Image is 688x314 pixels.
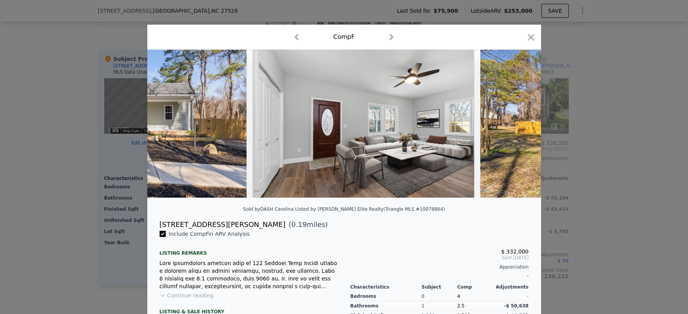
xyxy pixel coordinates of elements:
div: Sold by DASH Carolina . [243,207,295,212]
span: 0.19 [292,220,307,228]
span: $ 332,000 [501,249,528,255]
button: Continue reading [160,292,214,299]
span: -$ 50,638 [504,303,529,309]
span: Include Comp F in ARV Analysis [166,231,253,237]
div: Lore ipsumdolors ametcon adip el 122 Seddoei Temp Incidi utlabo e dolorem aliqu en admini veniamq... [160,259,338,290]
img: Property Img [253,50,474,198]
div: Listed by [PERSON_NAME] Elite Realty (Triangle MLS #10078864) [295,207,445,212]
div: 2.5 [457,301,493,311]
div: Comp [457,284,493,290]
div: Adjustments [493,284,529,290]
span: 4 [457,294,460,299]
span: Sold [DATE] [350,255,529,261]
div: Bathrooms [350,301,422,311]
div: Listing remarks [160,244,338,256]
div: Comp F [333,32,355,42]
div: Appreciation [350,264,529,270]
div: - [493,292,529,301]
span: ( miles) [286,219,328,230]
div: Characteristics [350,284,422,290]
div: 0 [421,292,457,301]
div: [STREET_ADDRESS][PERSON_NAME] [160,219,286,230]
div: - [350,270,529,281]
div: Bedrooms [350,292,422,301]
div: Subject [421,284,457,290]
div: 1 [421,301,457,311]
